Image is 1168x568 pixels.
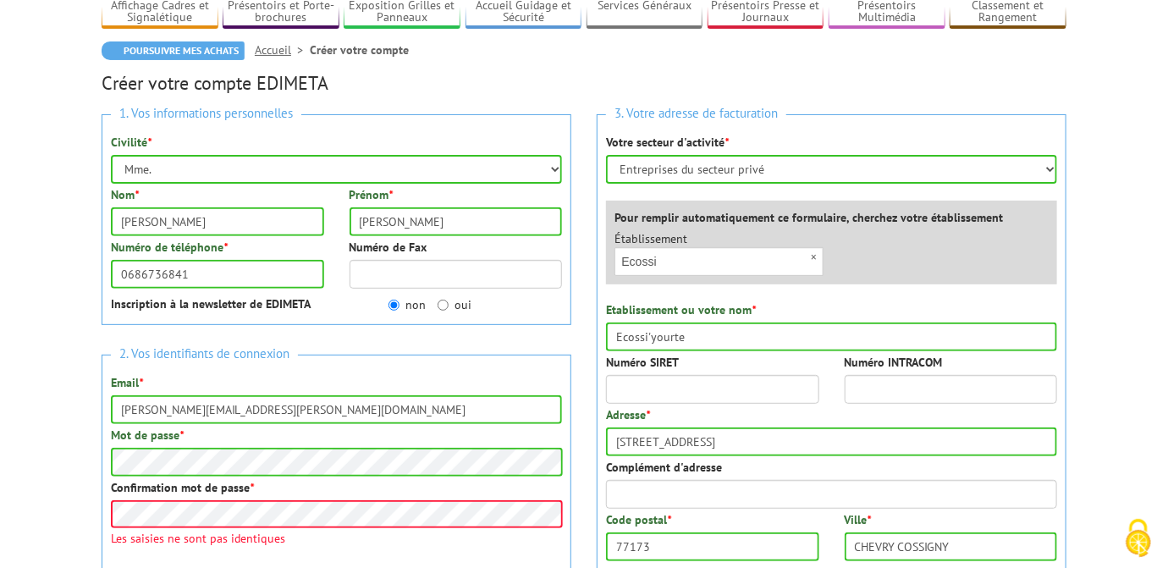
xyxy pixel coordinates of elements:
label: Votre secteur d'activité [606,134,729,151]
span: 3. Votre adresse de facturation [606,102,786,125]
span: Les saisies ne sont pas identiques [111,532,562,544]
label: Numéro SIRET [606,354,679,371]
a: Accueil [255,42,310,58]
label: Code postal [606,511,671,528]
input: oui [438,300,449,311]
label: oui [438,296,471,313]
div: Établissement [602,230,836,276]
label: Pour remplir automatiquement ce formulaire, cherchez votre établissement [614,209,1003,226]
label: Numéro INTRACOM [845,354,943,371]
li: Créer votre compte [310,41,409,58]
input: non [388,300,399,311]
label: Adresse [606,406,650,423]
span: × [804,247,823,268]
img: Cookies (fenêtre modale) [1117,517,1160,560]
label: non [388,296,426,313]
label: Nom [111,186,139,203]
span: 2. Vos identifiants de connexion [111,343,298,366]
label: Civilité [111,134,152,151]
label: Email [111,374,143,391]
label: Ville [845,511,872,528]
strong: Inscription à la newsletter de EDIMETA [111,296,311,312]
label: Etablissement ou votre nom [606,301,756,318]
label: Numéro de téléphone [111,239,228,256]
label: Mot de passe [111,427,184,444]
button: Cookies (fenêtre modale) [1109,510,1168,568]
label: Numéro de Fax [350,239,427,256]
label: Complément d'adresse [606,459,722,476]
span: 1. Vos informations personnelles [111,102,301,125]
h2: Créer votre compte EDIMETA [102,73,1066,93]
label: Confirmation mot de passe [111,479,254,496]
label: Prénom [350,186,394,203]
a: Poursuivre mes achats [102,41,245,60]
